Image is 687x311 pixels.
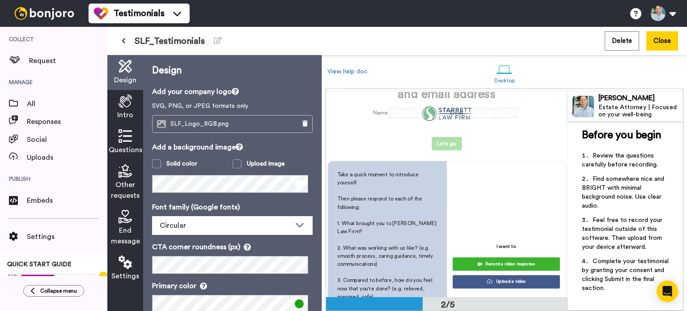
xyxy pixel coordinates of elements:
[582,258,670,291] span: Complete your testimonial by granting your consent and clicking Submit in the final section.
[247,159,285,168] div: Upload image
[152,242,313,252] p: CTA corner roundness (px)
[27,98,107,109] span: All
[496,243,516,250] p: I want to
[598,94,683,102] div: [PERSON_NAME]
[99,272,107,280] div: Tooltip anchor
[117,110,133,120] span: Intro
[152,142,313,153] p: Add a background image
[605,31,639,51] button: Delete
[160,222,186,229] span: Circular
[426,298,469,311] div: 2/5
[111,179,140,201] span: Other requests
[152,102,313,111] p: SVG, PNG, or JPEG formats only
[170,120,233,128] span: SLF_Logo_RGB.png
[135,35,205,47] span: SLF_Testimonials
[152,202,313,213] p: Font family (Google fonts)
[114,7,165,20] span: Testimonials
[27,152,107,163] span: Uploads
[337,221,438,234] span: 1. What brought you to [PERSON_NAME] Law Firm?
[166,159,197,168] div: Solid color
[114,75,136,85] span: Design
[111,225,140,247] span: End message
[152,86,313,97] p: Add your company logo
[582,130,661,141] span: Before you begin
[94,6,108,21] img: tm-color.svg
[582,176,666,209] span: Find somewhere nice and BRIGHT with minimal background noise. Use clear audio.
[337,245,434,267] span: 2. What was working with us like? (e.g. smooth process, caring guidance, timely communications)
[23,285,84,297] button: Collapse menu
[152,64,313,77] p: Design
[453,275,560,289] button: Upload a video
[337,172,420,185] span: Take a quick moment to introduce yourself.
[27,134,107,145] span: Social
[40,287,77,294] span: Collapse menu
[337,278,434,299] span: 3. Compared to before, how do you feel now that you're done? (e.g. relieved, prepared, safe)
[572,96,594,117] img: Profile Image
[453,257,560,271] button: Record a video response
[7,273,19,280] span: 42%
[657,281,678,302] div: Open Intercom Messenger
[152,281,313,291] p: Primary color
[337,196,423,210] span: Then please respond to each of the following:
[7,261,72,268] span: QUICK START GUIDE
[29,55,107,66] span: Request
[598,104,683,119] div: Estate Attorney | Focused on your well-being
[582,217,664,250] span: Feel free to record your testimonial outside of this software. Then upload from your device after...
[27,116,107,127] span: Responses
[27,231,107,242] span: Settings
[109,145,142,155] span: Questions
[457,260,555,268] div: Record a video response
[490,57,520,88] a: Desktop
[327,68,368,75] a: View help doc
[494,77,515,84] div: Desktop
[646,31,678,51] button: Close
[582,153,658,168] span: Review the questions carefully before recording.
[111,271,139,281] span: Settings
[11,7,78,20] img: bj-logo-header-white.svg
[27,195,107,206] span: Embeds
